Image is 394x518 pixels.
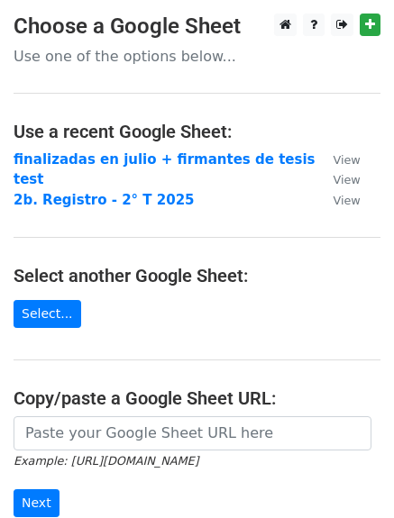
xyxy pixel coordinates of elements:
a: finalizadas en julio + firmantes de tesis [14,151,315,168]
a: View [315,171,360,187]
small: View [333,153,360,167]
h4: Copy/paste a Google Sheet URL: [14,387,380,409]
h4: Select another Google Sheet: [14,265,380,286]
small: View [333,194,360,207]
p: Use one of the options below... [14,47,380,66]
input: Paste your Google Sheet URL here [14,416,371,450]
a: Select... [14,300,81,328]
h4: Use a recent Google Sheet: [14,121,380,142]
a: 2b. Registro - 2° T 2025 [14,192,195,208]
input: Next [14,489,60,517]
small: View [333,173,360,186]
a: View [315,151,360,168]
a: View [315,192,360,208]
a: test [14,171,43,187]
small: Example: [URL][DOMAIN_NAME] [14,454,198,468]
h3: Choose a Google Sheet [14,14,380,40]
